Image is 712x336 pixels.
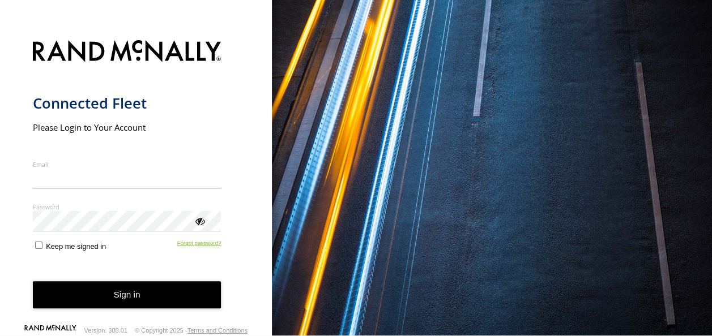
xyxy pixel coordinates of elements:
div: ViewPassword [194,215,205,226]
div: Version: 308.01 [84,327,127,334]
a: Visit our Website [24,325,76,336]
a: Forgot password? [177,240,221,251]
h2: Please Login to Your Account [33,122,221,133]
a: Terms and Conditions [187,327,248,334]
button: Sign in [33,281,221,309]
img: Rand McNally [33,38,221,67]
div: © Copyright 2025 - [135,327,248,334]
h1: Connected Fleet [33,94,221,113]
label: Email [33,160,221,169]
label: Password [33,203,221,211]
span: Keep me signed in [46,242,106,251]
form: main [33,33,240,327]
input: Keep me signed in [35,242,42,249]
